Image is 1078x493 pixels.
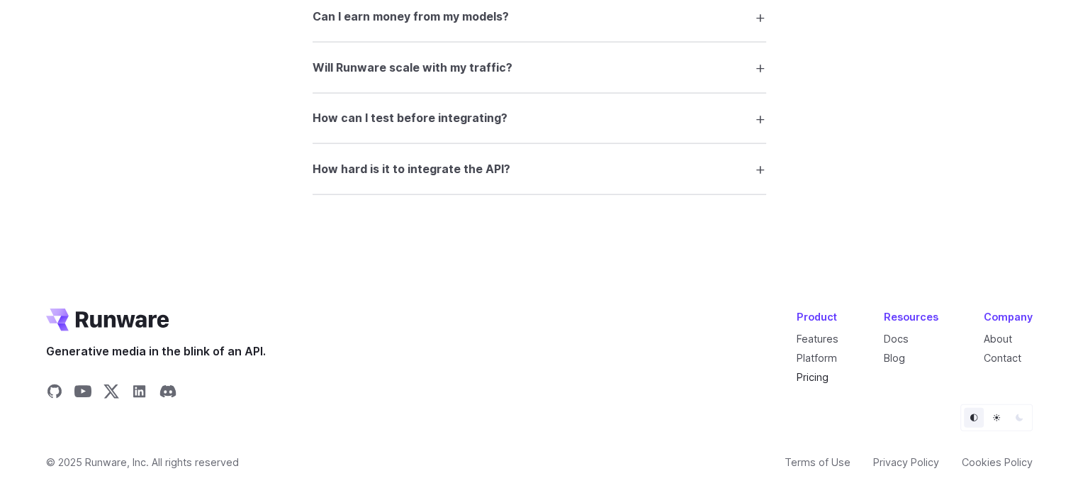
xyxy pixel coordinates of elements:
[46,309,169,331] a: Go to /
[962,454,1033,470] a: Cookies Policy
[960,404,1033,431] ul: Theme selector
[873,454,939,470] a: Privacy Policy
[884,352,905,364] a: Blog
[313,155,766,182] summary: How hard is it to integrate the API?
[785,454,850,470] a: Terms of Use
[313,54,766,81] summary: Will Runware scale with my traffic?
[159,383,176,404] a: Share on Discord
[964,408,984,428] button: Default
[74,383,91,404] a: Share on YouTube
[313,105,766,132] summary: How can I test before integrating?
[984,352,1021,364] a: Contact
[46,454,239,470] span: © 2025 Runware, Inc. All rights reserved
[313,160,510,179] h3: How hard is it to integrate the API?
[797,309,838,325] div: Product
[1009,408,1029,428] button: Dark
[797,333,838,345] a: Features
[313,4,766,31] summary: Can I earn money from my models?
[46,343,266,361] span: Generative media in the blink of an API.
[797,371,829,383] a: Pricing
[884,309,938,325] div: Resources
[131,383,148,404] a: Share on LinkedIn
[984,309,1033,325] div: Company
[984,333,1012,345] a: About
[884,333,909,345] a: Docs
[313,59,512,77] h3: Will Runware scale with my traffic?
[313,109,507,128] h3: How can I test before integrating?
[987,408,1006,428] button: Light
[797,352,837,364] a: Platform
[313,8,509,26] h3: Can I earn money from my models?
[46,383,63,404] a: Share on GitHub
[103,383,120,404] a: Share on X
